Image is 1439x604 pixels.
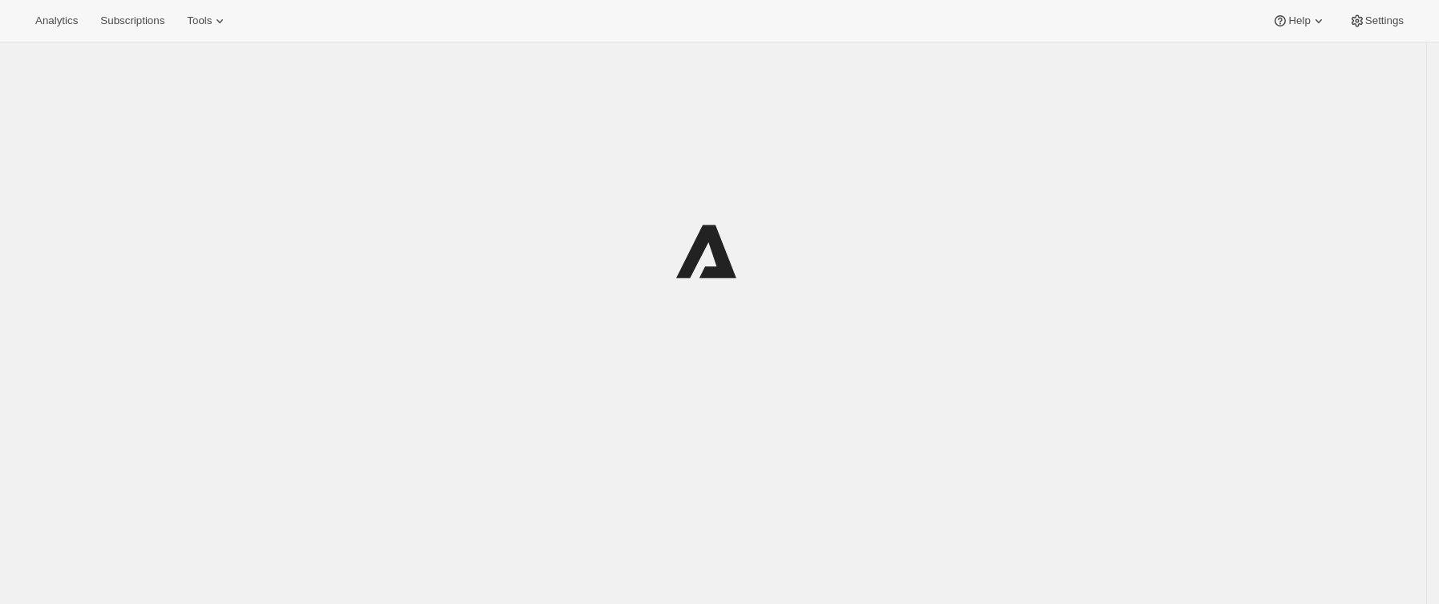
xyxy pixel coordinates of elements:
span: Help [1288,14,1310,27]
span: Subscriptions [100,14,164,27]
span: Settings [1365,14,1404,27]
button: Tools [177,10,237,32]
span: Tools [187,14,212,27]
button: Help [1263,10,1336,32]
button: Analytics [26,10,87,32]
button: Settings [1340,10,1413,32]
span: Analytics [35,14,78,27]
button: Subscriptions [91,10,174,32]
